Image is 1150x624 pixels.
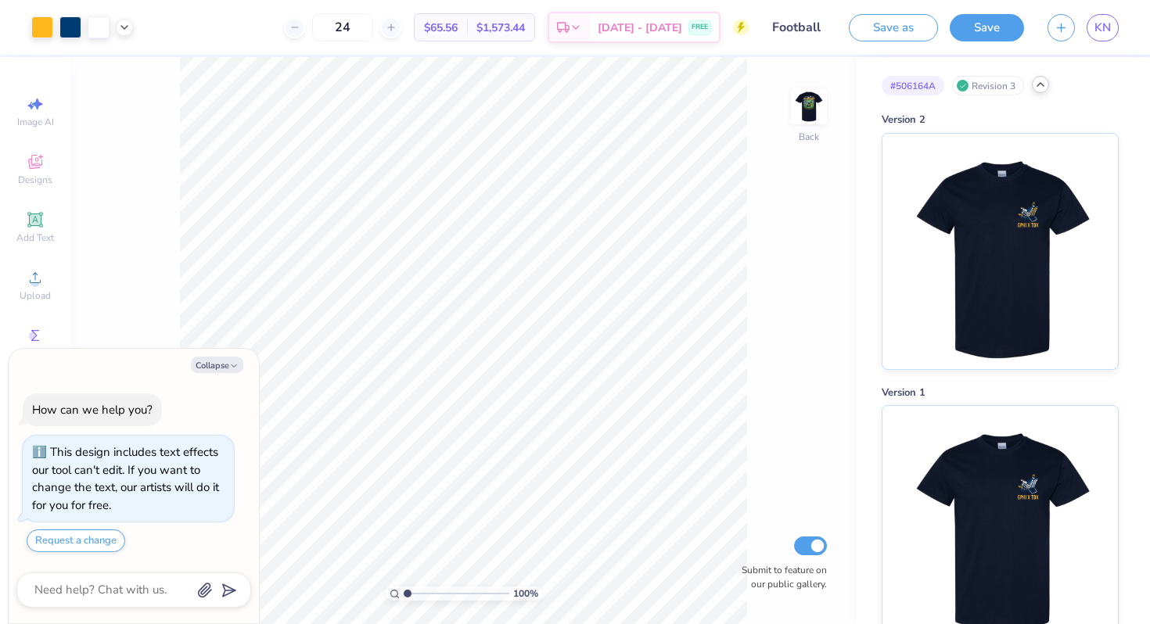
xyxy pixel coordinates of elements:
[191,357,243,373] button: Collapse
[27,529,125,552] button: Request a change
[882,113,1119,128] div: Version 2
[903,134,1097,369] img: Version 2
[32,402,153,418] div: How can we help you?
[598,20,682,36] span: [DATE] - [DATE]
[733,563,827,591] label: Submit to feature on our public gallery.
[513,586,538,601] span: 100 %
[760,12,837,43] input: Untitled Design
[18,174,52,186] span: Designs
[849,14,938,41] button: Save as
[32,444,219,513] div: This design includes text effects our tool can't edit. If you want to change the text, our artist...
[882,76,944,95] div: # 506164A
[20,289,51,302] span: Upload
[1094,19,1111,37] span: KN
[312,13,373,41] input: – –
[882,386,1119,401] div: Version 1
[692,22,708,33] span: FREE
[476,20,525,36] span: $1,573.44
[17,116,54,128] span: Image AI
[1087,14,1119,41] a: KN
[952,76,1024,95] div: Revision 3
[793,91,825,122] img: Back
[424,20,458,36] span: $65.56
[799,130,819,144] div: Back
[16,231,54,244] span: Add Text
[950,14,1024,41] button: Save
